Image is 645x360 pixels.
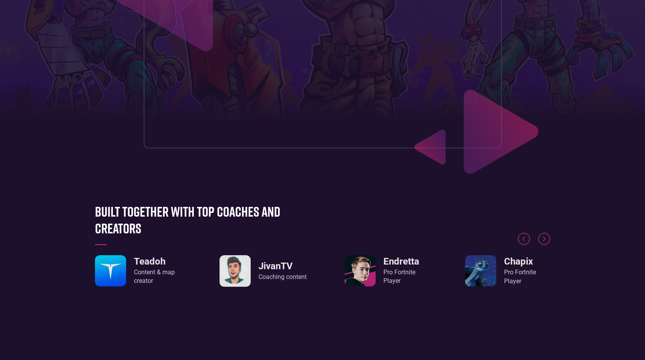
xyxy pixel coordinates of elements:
[504,256,536,267] h3: Chapix
[504,268,536,286] div: Pro Fortnite Player
[538,233,550,245] div: Next slide
[95,255,194,286] a: TeadohContent & map creator
[465,255,536,286] a: ChapixPro FortnitePlayer
[518,233,530,252] div: Previous slide
[258,261,307,272] h3: JivanTV
[383,256,419,267] h3: Endretta
[95,255,194,286] div: 7 / 8
[214,255,313,287] div: 8 / 8
[220,255,307,287] a: JivanTVCoaching content
[344,255,419,286] a: EndrettaPro FortnitePlayer
[538,233,550,252] div: Next slide
[134,256,194,267] h3: Teadoh
[134,268,194,286] div: Content & map creator
[332,255,432,286] div: 1 / 8
[383,268,419,286] div: Pro Fortnite Player
[451,255,550,286] div: 2 / 8
[258,273,307,281] div: Coaching content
